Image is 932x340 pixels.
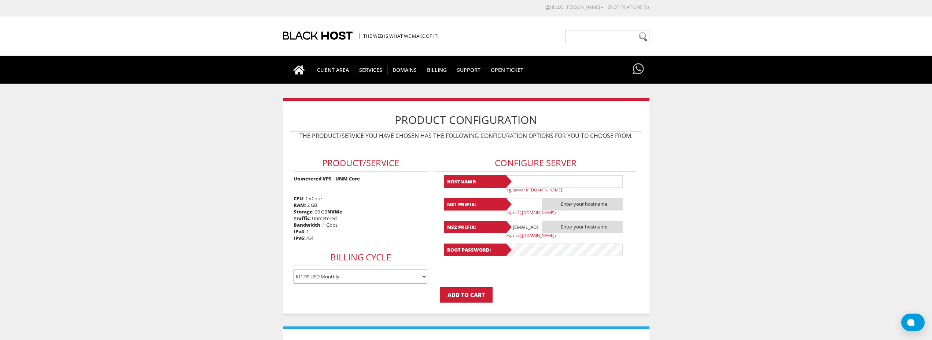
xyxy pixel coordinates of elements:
b: Storage [294,208,313,215]
b: IPv6 [294,235,304,241]
a: SERVICES [354,56,388,84]
b: NVMe [327,208,342,215]
a: Go to homepage [286,56,312,84]
p: eg. ns1(.[DOMAIN_NAME]) [506,210,627,215]
b: NS1 Prefix: [444,198,506,211]
span: Enter your hostname [542,221,623,233]
b: Traffic [294,215,310,222]
a: Hello, [PERSON_NAME] [546,4,604,10]
b: Hostname: [444,175,506,188]
p: The product/service you have chosen has the following configuration options for you to choose from. [290,132,642,140]
a: Domains [387,56,422,84]
button: Open chat window [901,314,925,331]
b: CPU [294,195,303,202]
span: Billing [422,65,452,75]
a: Billing [422,56,452,84]
span: The Web is what we make of it! [359,33,438,39]
p: eg. ns2(.[DOMAIN_NAME]) [506,233,627,238]
a: CLIENT AREA [312,56,354,84]
input: Add to Cart [440,287,493,303]
span: CLIENT AREA [312,65,354,75]
input: Need help? [565,30,649,43]
p: eg. server1(.[DOMAIN_NAME]) [506,187,627,193]
span: Open Ticket [486,65,528,75]
b: Bandwidth [294,222,320,228]
b: Root Password: [444,244,506,256]
a: Have questions? [631,56,646,83]
strong: Unmetered VPS - UNM Core [294,175,360,182]
a: Support [452,56,486,84]
span: Enter your hostname [542,198,623,211]
a: Notifications (0) [608,4,649,10]
a: Open Ticket [486,56,528,84]
h3: Billing Cycle [294,249,427,266]
h1: Product Configuration [290,108,642,132]
div: : 1 vCore : 2 GB : 20 GB : Unmetered : 1 Gbps : 1 : /64 [290,143,431,287]
b: NS2 Prefix: [444,221,506,233]
b: IPv4 [294,228,304,235]
h3: Product/Service [294,154,427,172]
span: Support [452,65,486,75]
h3: Configure Server [435,154,636,172]
b: RAM [294,202,305,208]
span: Domains [387,65,422,75]
span: SERVICES [354,65,388,75]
